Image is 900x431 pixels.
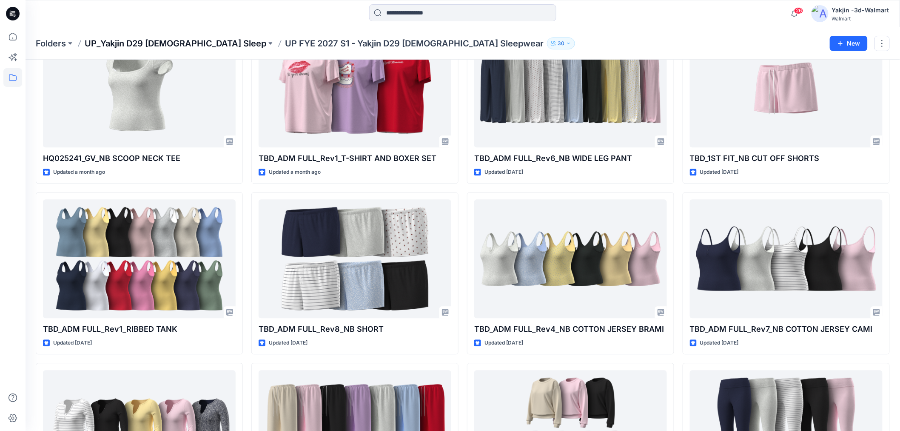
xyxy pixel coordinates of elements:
p: Updated [DATE] [484,339,523,348]
p: TBD_ADM FULL_Rev1_T-SHIRT AND BOXER SET [259,152,451,164]
p: Updated [DATE] [269,339,308,348]
p: TBD_ADM FULL_Rev6_NB WIDE LEG PANT [474,152,667,164]
button: 30 [547,37,575,49]
a: UP_Yakjin D29 [DEMOGRAPHIC_DATA] Sleep [85,37,266,49]
span: 26 [794,7,803,14]
p: Updated [DATE] [700,168,739,177]
p: UP FYE 2027 S1 - Yakjin D29 [DEMOGRAPHIC_DATA] Sleepwear [285,37,544,49]
a: TBD_ADM FULL_Rev1_RIBBED TANK [43,199,236,318]
p: TBD_ADM FULL_Rev7_NB COTTON JERSEY CAMI [690,323,883,335]
a: TBD_ADM FULL_Rev4_NB COTTON JERSEY BRAMI [474,199,667,318]
p: TBD_ADM FULL_Rev8_NB SHORT [259,323,451,335]
div: Walmart [832,15,889,22]
p: HQ025241_GV_NB SCOOP NECK TEE [43,152,236,164]
a: TBD_1ST FIT_NB CUT OFF SHORTS [690,29,883,147]
a: TBD_ADM FULL_Rev1_T-SHIRT AND BOXER SET [259,29,451,147]
img: avatar [812,5,829,22]
a: TBD_ADM FULL_Rev8_NB SHORT [259,199,451,318]
div: Yakjin -3d-Walmart [832,5,889,15]
p: TBD_ADM FULL_Rev1_RIBBED TANK [43,323,236,335]
p: TBD_ADM FULL_Rev4_NB COTTON JERSEY BRAMI [474,323,667,335]
button: New [830,36,868,51]
p: 30 [558,39,564,48]
p: Updated a month ago [269,168,321,177]
a: TBD_ADM FULL_Rev6_NB WIDE LEG PANT [474,29,667,147]
p: Updated [DATE] [484,168,523,177]
a: HQ025241_GV_NB SCOOP NECK TEE [43,29,236,147]
p: Updated [DATE] [53,339,92,348]
a: Folders [36,37,66,49]
p: Updated a month ago [53,168,105,177]
a: TBD_ADM FULL_Rev7_NB COTTON JERSEY CAMI [690,199,883,318]
p: Updated [DATE] [700,339,739,348]
p: TBD_1ST FIT_NB CUT OFF SHORTS [690,152,883,164]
